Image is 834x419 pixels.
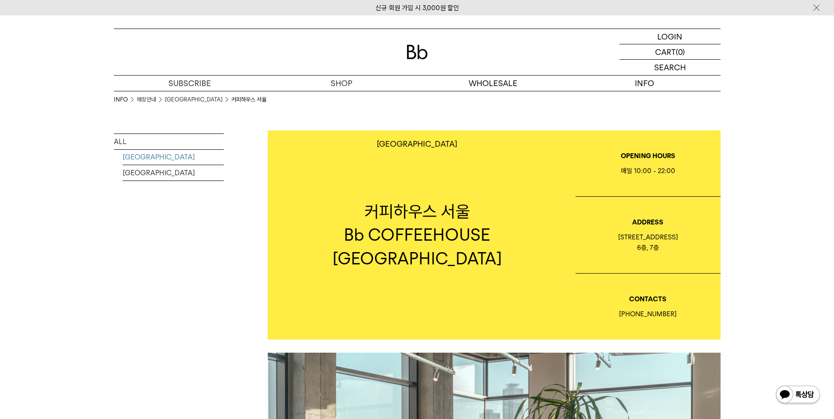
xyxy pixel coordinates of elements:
div: [PHONE_NUMBER] [575,309,721,319]
p: [GEOGRAPHIC_DATA] [377,139,457,148]
div: [STREET_ADDRESS] 6층, 7층 [575,232,721,253]
p: CONTACTS [575,294,721,304]
img: 카카오톡 채널 1:1 채팅 버튼 [775,385,821,406]
img: 로고 [407,45,428,59]
li: 커피하우스 서울 [231,95,266,104]
a: CART (0) [619,44,721,60]
li: INFO [114,95,137,104]
a: [GEOGRAPHIC_DATA] [165,95,222,104]
p: ADDRESS [575,217,721,228]
p: Bb COFFEEHOUSE [GEOGRAPHIC_DATA] [268,223,567,270]
p: SEARCH [654,60,686,75]
a: 신규 회원 가입 시 3,000원 할인 [375,4,459,12]
a: [GEOGRAPHIC_DATA] [123,149,224,165]
p: CART [655,44,676,59]
p: 커피하우스 서울 [268,200,567,223]
p: OPENING HOURS [575,151,721,161]
a: 매장안내 [137,95,156,104]
p: INFO [569,76,721,91]
a: SUBSCRIBE [114,76,266,91]
a: ALL [114,134,224,149]
a: LOGIN [619,29,721,44]
p: WHOLESALE [417,76,569,91]
div: 매일 10:00 - 22:00 [575,166,721,176]
a: [GEOGRAPHIC_DATA] [123,165,224,181]
a: SHOP [266,76,417,91]
p: (0) [676,44,685,59]
p: LOGIN [657,29,682,44]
